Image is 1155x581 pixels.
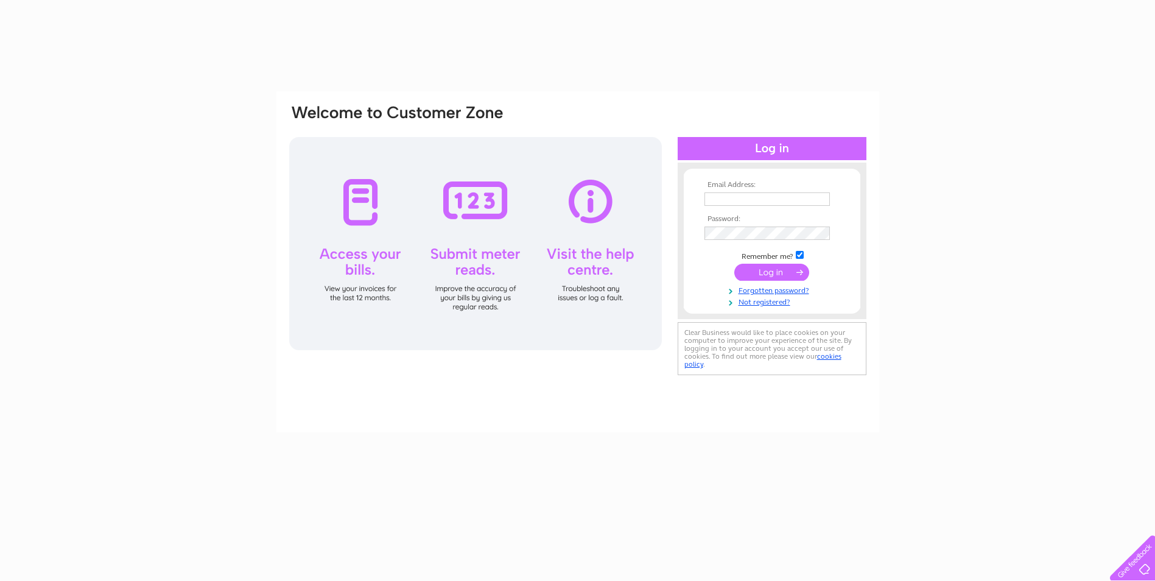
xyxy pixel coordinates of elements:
[734,264,809,281] input: Submit
[684,352,841,368] a: cookies policy
[701,181,843,189] th: Email Address:
[701,215,843,224] th: Password:
[704,295,843,307] a: Not registered?
[704,284,843,295] a: Forgotten password?
[701,249,843,261] td: Remember me?
[678,322,866,375] div: Clear Business would like to place cookies on your computer to improve your experience of the sit...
